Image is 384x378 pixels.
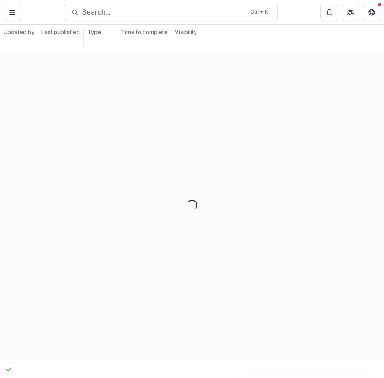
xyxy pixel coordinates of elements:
button: Notifications [320,4,338,21]
p: Visibility [175,28,197,36]
button: Search... [64,4,278,21]
button: Get Help [363,4,380,21]
div: Ctrl + K [248,7,270,17]
p: Type [87,28,101,36]
button: Partners [342,4,359,21]
span: Search... [82,8,245,16]
p: Last published [41,28,80,36]
p: Updated by [4,28,34,36]
button: Toggle Menu [4,4,21,21]
p: Time to complete [121,28,168,36]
